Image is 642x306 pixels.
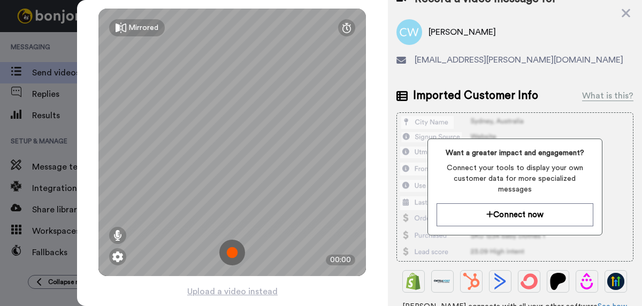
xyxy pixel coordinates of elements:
span: Connect your tools to display your own customer data for more specialized messages [437,163,593,195]
span: Imported Customer Info [413,88,538,104]
button: Connect now [437,203,593,226]
img: Drip [578,273,595,290]
img: ic_record_start.svg [219,240,245,265]
span: Want a greater impact and engagement? [437,148,593,158]
img: ActiveCampaign [492,273,509,290]
div: 00:00 [326,255,355,265]
div: What is this? [582,89,633,102]
img: Shopify [405,273,422,290]
img: Hubspot [463,273,480,290]
button: Upload a video instead [184,285,281,299]
img: GoHighLevel [607,273,624,290]
img: ConvertKit [521,273,538,290]
img: Patreon [549,273,567,290]
img: Ontraport [434,273,451,290]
